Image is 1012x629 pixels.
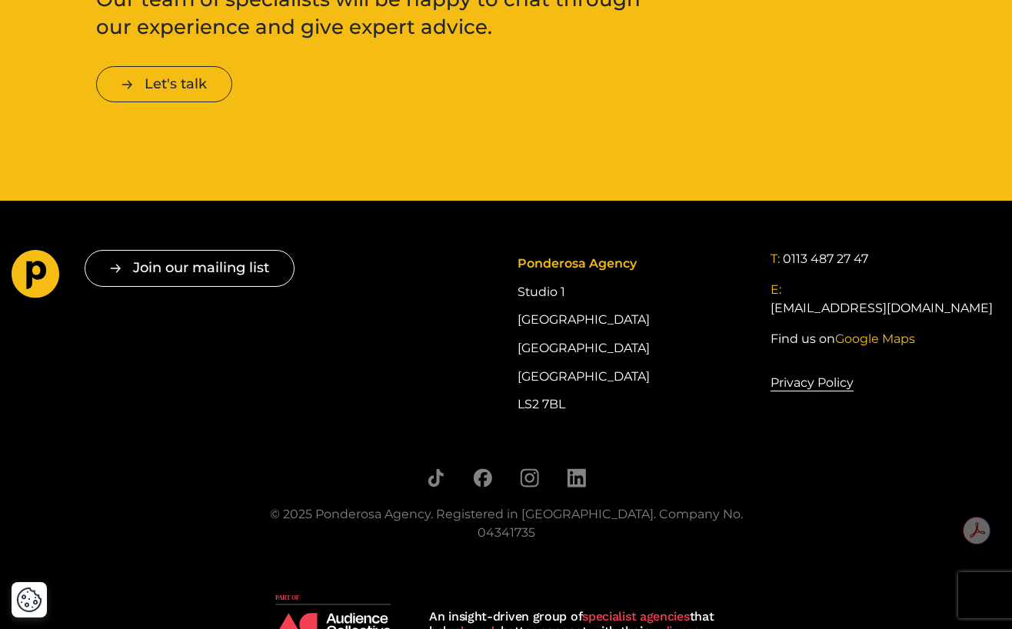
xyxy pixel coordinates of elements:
img: Revisit consent button [16,587,42,613]
a: Follow us on TikTok [426,468,445,488]
span: T: [771,251,780,266]
div: Studio 1 [GEOGRAPHIC_DATA] [GEOGRAPHIC_DATA] [GEOGRAPHIC_DATA] LS2 7BL [518,250,747,418]
button: Join our mailing list [85,250,295,286]
a: Find us onGoogle Maps [771,330,915,348]
a: Let's talk [96,66,232,102]
div: © 2025 Ponderosa Agency. Registered in [GEOGRAPHIC_DATA]. Company No. 04341735 [265,505,747,542]
a: Follow us on LinkedIn [567,468,586,488]
a: [EMAIL_ADDRESS][DOMAIN_NAME] [771,299,993,318]
span: Google Maps [835,331,915,346]
a: Follow us on Facebook [473,468,492,488]
button: Cookie Settings [16,587,42,613]
span: E: [771,282,781,297]
a: Privacy Policy [771,373,854,393]
span: Ponderosa Agency [518,256,637,271]
a: 0113 487 27 47 [783,250,868,268]
strong: specialist agencies [582,609,689,624]
a: Follow us on Instagram [520,468,539,488]
a: Go to homepage [12,250,60,304]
